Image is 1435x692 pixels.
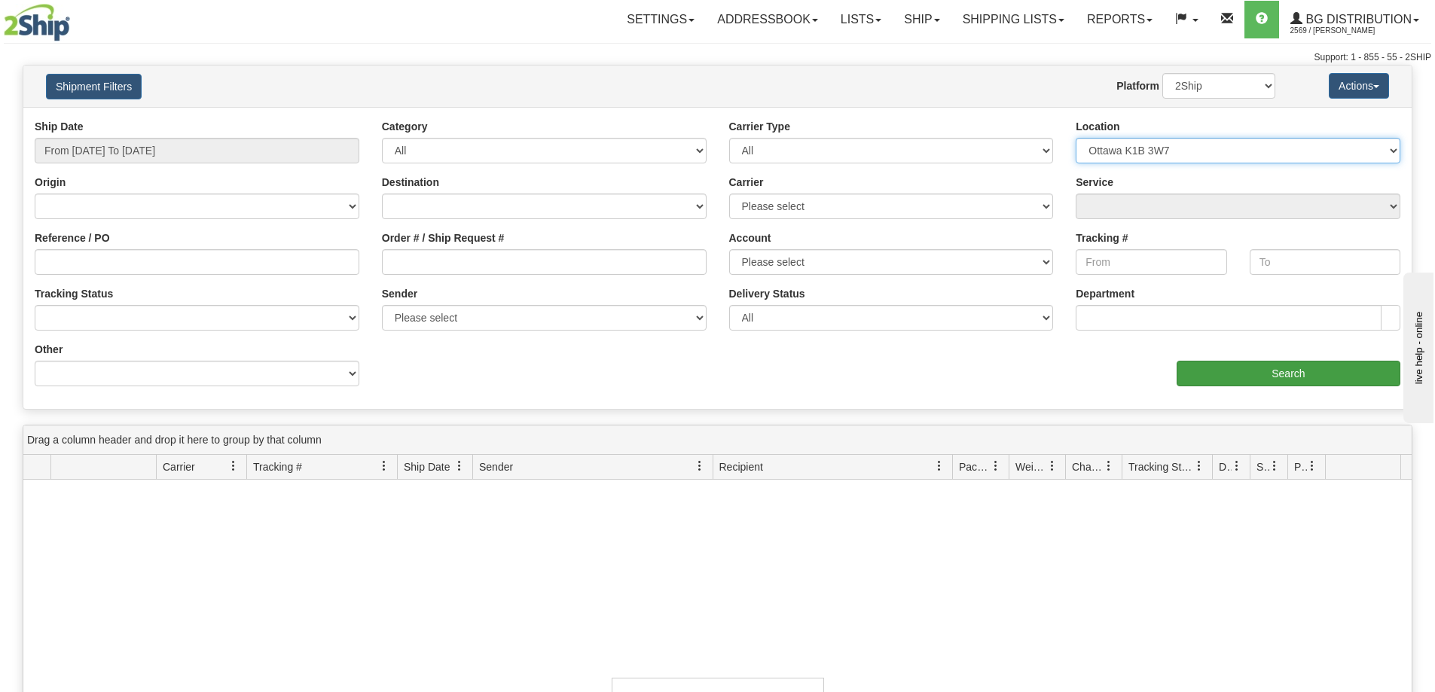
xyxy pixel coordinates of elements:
[1262,453,1287,479] a: Shipment Issues filter column settings
[927,453,952,479] a: Recipient filter column settings
[35,119,84,134] label: Ship Date
[1250,249,1400,275] input: To
[1128,459,1194,474] span: Tracking Status
[615,1,706,38] a: Settings
[4,51,1431,64] div: Support: 1 - 855 - 55 - 2SHIP
[35,342,63,357] label: Other
[1177,361,1400,386] input: Search
[893,1,951,38] a: Ship
[719,459,763,474] span: Recipient
[1076,119,1119,134] label: Location
[951,1,1076,38] a: Shipping lists
[1294,459,1307,474] span: Pickup Status
[382,119,428,134] label: Category
[729,230,771,245] label: Account
[729,175,764,190] label: Carrier
[35,175,66,190] label: Origin
[1329,73,1389,99] button: Actions
[1224,453,1250,479] a: Delivery Status filter column settings
[829,1,893,38] a: Lists
[1299,453,1325,479] a: Pickup Status filter column settings
[1302,13,1412,26] span: BG Distribution
[1076,249,1226,275] input: From
[221,453,246,479] a: Carrier filter column settings
[1256,459,1269,474] span: Shipment Issues
[11,13,139,24] div: live help - online
[382,286,417,301] label: Sender
[1072,459,1104,474] span: Charge
[1015,459,1047,474] span: Weight
[729,119,790,134] label: Carrier Type
[163,459,195,474] span: Carrier
[1290,23,1403,38] span: 2569 / [PERSON_NAME]
[371,453,397,479] a: Tracking # filter column settings
[1219,459,1232,474] span: Delivery Status
[479,459,513,474] span: Sender
[35,230,110,245] label: Reference / PO
[447,453,472,479] a: Ship Date filter column settings
[959,459,991,474] span: Packages
[1076,1,1164,38] a: Reports
[382,175,439,190] label: Destination
[1186,453,1212,479] a: Tracking Status filter column settings
[1279,1,1430,38] a: BG Distribution 2569 / [PERSON_NAME]
[46,74,142,99] button: Shipment Filters
[23,425,1412,455] div: grid grouping header
[1116,78,1159,93] label: Platform
[1040,453,1065,479] a: Weight filter column settings
[1076,230,1128,245] label: Tracking #
[35,286,113,301] label: Tracking Status
[4,4,70,41] img: logo2569.jpg
[253,459,302,474] span: Tracking #
[1400,269,1433,422] iframe: chat widget
[404,459,450,474] span: Ship Date
[729,286,805,301] label: Delivery Status
[382,230,505,245] label: Order # / Ship Request #
[706,1,829,38] a: Addressbook
[1076,286,1134,301] label: Department
[983,453,1009,479] a: Packages filter column settings
[1076,175,1113,190] label: Service
[687,453,713,479] a: Sender filter column settings
[1096,453,1122,479] a: Charge filter column settings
